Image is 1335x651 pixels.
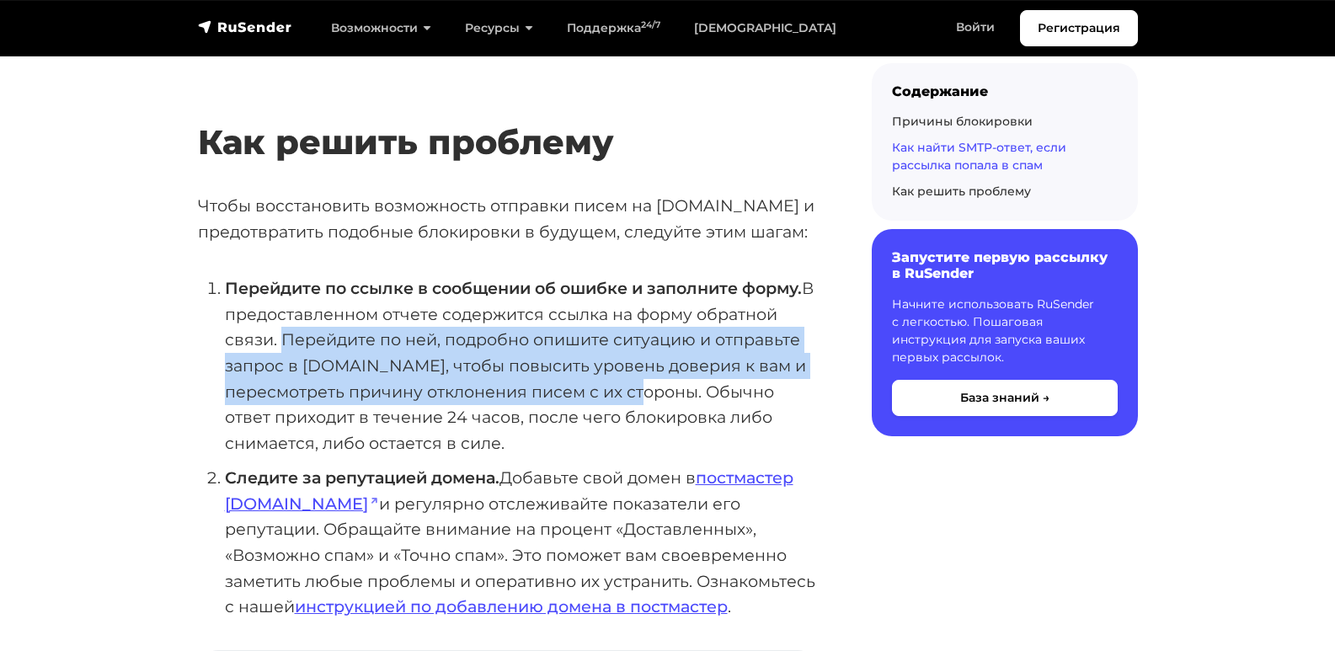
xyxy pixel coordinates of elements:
[892,380,1118,416] button: База знаний →
[225,465,818,620] li: Добавьте свой домен в и регулярно отслеживайте показатели его репутации. Обращайте внимание на пр...
[225,467,499,488] strong: Следите за репутацией домена.
[892,249,1118,281] h6: Запустите первую рассылку в RuSender
[677,11,853,45] a: [DEMOGRAPHIC_DATA]
[641,19,660,30] sup: 24/7
[892,114,1033,129] a: Причины блокировки
[1020,10,1138,46] a: Регистрация
[872,229,1138,435] a: Запустите первую рассылку в RuSender Начните использовать RuSender с легкостью. Пошаговая инструк...
[225,467,793,514] a: постмастер [DOMAIN_NAME]
[225,278,802,298] strong: Перейдите по ссылке в сообщении об ошибке и заполните форму.
[892,140,1066,173] a: Как найти SMTP-ответ, если рассылка попала в спам
[198,72,818,163] h2: Как решить проблему
[939,10,1012,45] a: Войти
[892,83,1118,99] div: Содержание
[225,275,818,456] li: В предоставленном отчете содержится ссылка на форму обратной связи. Перейдите по ней, подробно оп...
[550,11,677,45] a: Поддержка24/7
[295,596,728,616] a: инструкцией по добавлению домена в постмастер
[198,19,292,35] img: RuSender
[314,11,448,45] a: Возможности
[892,184,1031,199] a: Как решить проблему
[198,193,818,244] p: Чтобы восстановить возможность отправки писем на [DOMAIN_NAME] и предотвратить подобные блокировк...
[892,296,1118,366] p: Начните использовать RuSender с легкостью. Пошаговая инструкция для запуска ваших первых рассылок.
[448,11,550,45] a: Ресурсы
